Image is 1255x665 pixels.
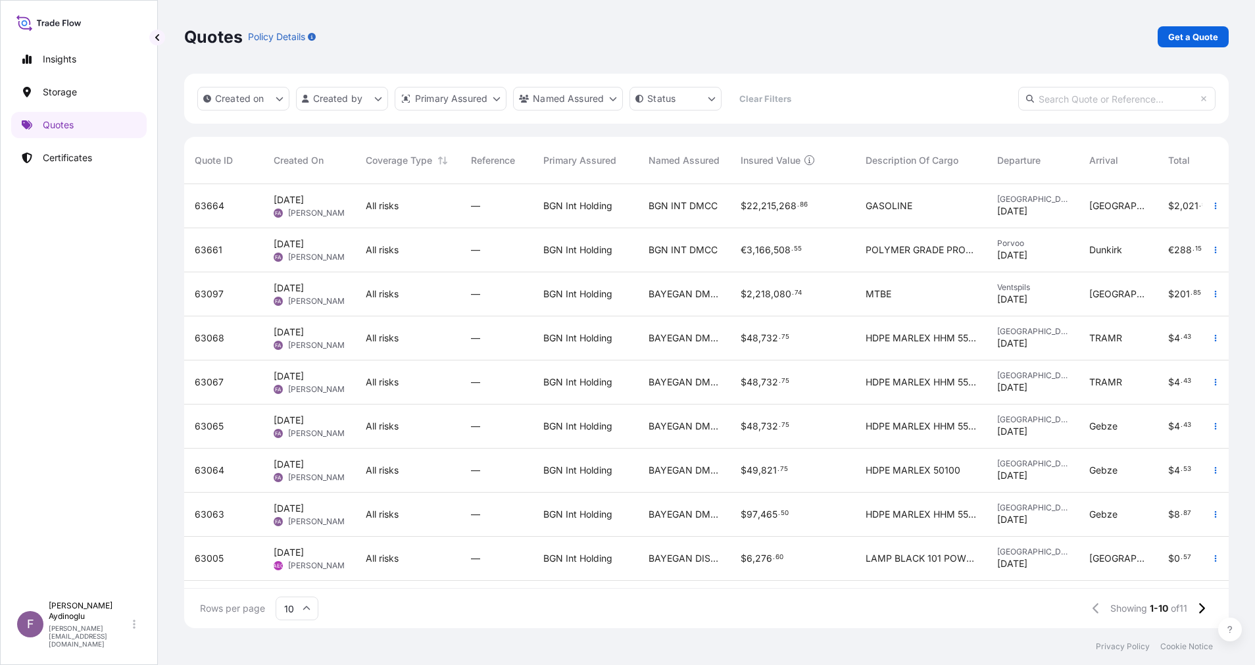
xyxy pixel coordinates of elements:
span: 288 [1174,245,1192,255]
span: . [779,335,781,339]
span: [DATE] [997,293,1027,306]
span: , [776,201,779,210]
span: BAYEGAN DMCC [649,376,720,389]
span: All risks [366,243,399,257]
span: , [752,554,755,563]
span: 48 [747,422,758,431]
span: [DATE] [274,193,304,207]
span: 63661 [195,243,222,257]
span: [DATE] [997,205,1027,218]
span: Ventspils [997,282,1068,293]
span: . [778,511,780,516]
span: , [758,333,761,343]
p: Primary Assured [415,92,487,105]
button: Clear Filters [728,88,802,109]
span: [DATE] [997,337,1027,350]
span: 166 [755,245,771,255]
span: BAYEGAN DIS TIC. A.S [649,552,720,565]
span: FA [275,251,282,264]
span: 49 [747,466,758,475]
span: All risks [366,199,399,212]
span: HDPE MARLEX HHM 5502BN [866,420,976,433]
span: $ [741,554,747,563]
span: BAYEGAN DMCC [649,508,720,521]
span: Showing [1110,602,1147,615]
span: [GEOGRAPHIC_DATA] [1089,287,1147,301]
span: FA [275,339,282,352]
span: of 11 [1171,602,1187,615]
span: 6 [747,554,752,563]
button: distributor Filter options [395,87,506,111]
a: Storage [11,79,147,105]
span: BGN INT DMCC [649,199,718,212]
span: [DATE] [274,546,304,559]
span: , [758,201,761,210]
span: , [771,245,774,255]
span: 55 [794,247,802,251]
span: 3 [747,245,752,255]
span: , [771,289,774,299]
span: 75 [781,335,789,339]
button: certificateStatus Filter options [629,87,722,111]
span: [PERSON_NAME] [288,516,352,527]
span: [DATE] [997,557,1027,570]
span: 732 [761,333,778,343]
span: Rows per page [200,602,265,615]
span: HDPE MARLEX HHM 5502BN [866,332,976,345]
span: $ [1168,422,1174,431]
span: 22 [747,201,758,210]
button: cargoOwner Filter options [513,87,623,111]
span: Quote ID [195,154,233,167]
span: [DATE] [274,326,304,339]
p: Named Assured [533,92,604,105]
p: Quotes [43,118,74,132]
span: . [1181,423,1183,428]
input: Search Quote or Reference... [1018,87,1216,111]
span: FA [275,383,282,396]
span: TRAMR [1089,332,1122,345]
span: Porvoo [997,238,1068,249]
span: 74 [795,291,802,295]
span: 732 [761,422,778,431]
span: . [779,423,781,428]
span: , [758,422,761,431]
span: HDPE MARLEX HHM 5502BN [866,376,976,389]
span: — [471,243,480,257]
a: Quotes [11,112,147,138]
span: BGN Int Holding [543,508,612,521]
span: [PERSON_NAME] [288,252,352,262]
span: 2 [747,289,752,299]
span: BGN Int Holding [543,376,612,389]
span: 1-10 [1150,602,1168,615]
span: 43 [1183,379,1191,383]
span: 59 [1202,203,1210,207]
span: 4 [1174,378,1180,387]
p: [PERSON_NAME][EMAIL_ADDRESS][DOMAIN_NAME] [49,624,130,648]
span: , [758,510,760,519]
span: [DATE] [997,513,1027,526]
button: createdOn Filter options [197,87,289,111]
span: [PERSON_NAME] [288,296,352,307]
p: Privacy Policy [1096,641,1150,652]
span: 86 [800,203,808,207]
span: All risks [366,508,399,521]
span: F [27,618,34,631]
span: 63068 [195,332,224,345]
span: Coverage Type [366,154,432,167]
span: 85 [1193,291,1201,295]
p: Created by [313,92,363,105]
span: [GEOGRAPHIC_DATA] [997,503,1068,513]
button: createdBy Filter options [296,87,388,111]
span: $ [1168,378,1174,387]
a: Get a Quote [1158,26,1229,47]
span: Gebze [1089,420,1118,433]
span: FA [275,295,282,308]
span: , [752,245,755,255]
span: 97 [747,510,758,519]
p: Policy Details [248,30,305,43]
a: Certificates [11,145,147,171]
span: 63067 [195,376,224,389]
span: . [777,467,779,472]
span: FA [275,207,282,220]
span: BGN Int Holding [543,199,612,212]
